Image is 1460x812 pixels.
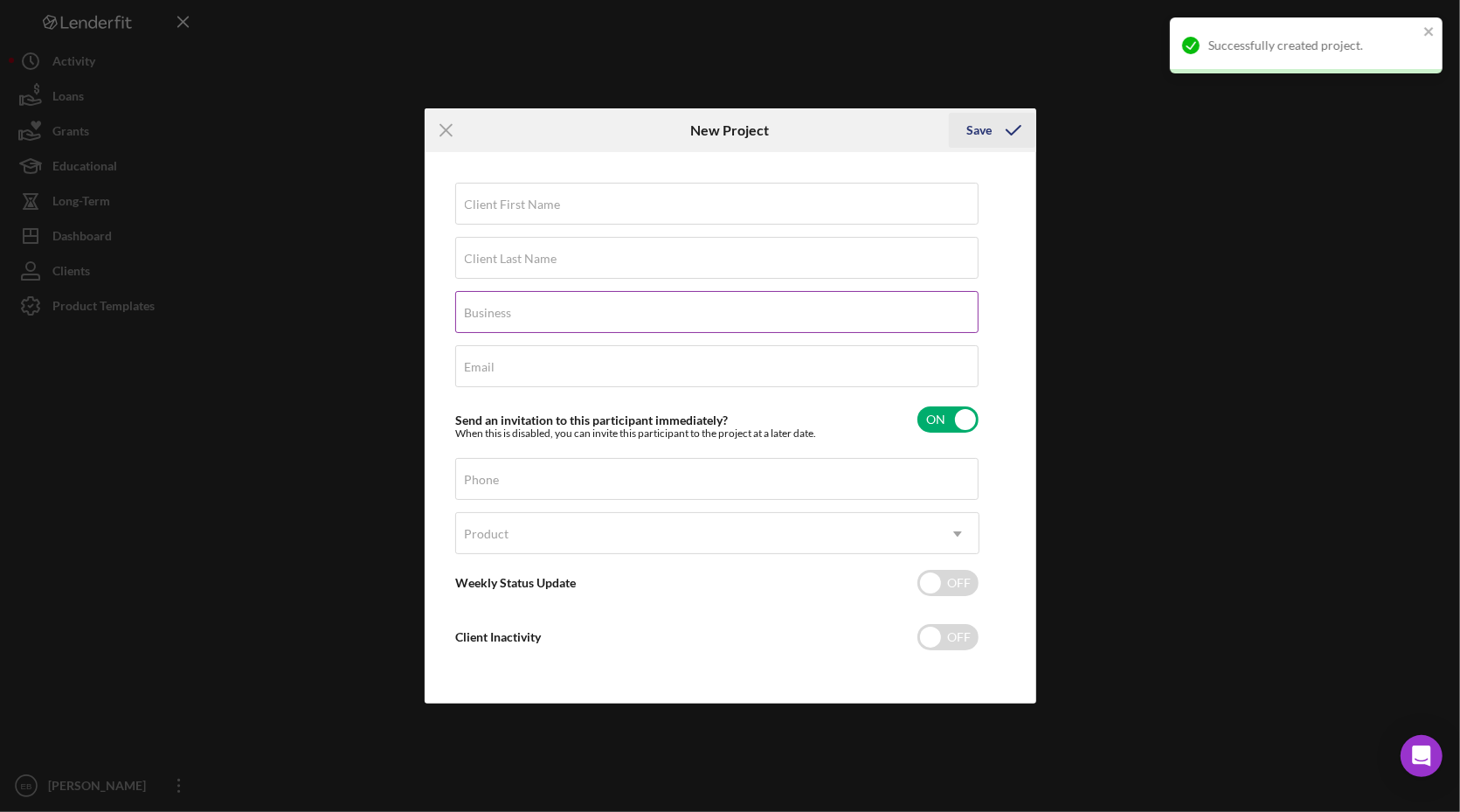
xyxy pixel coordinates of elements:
h6: New Project [690,122,769,138]
div: Product [465,527,509,541]
button: close [1423,24,1436,41]
div: When this is disabled, you can invite this participant to the project at a later date. [456,427,817,440]
label: Phone [465,473,500,487]
div: Open Intercom Messenger [1401,735,1443,777]
button: Save [949,113,1035,148]
label: Client Last Name [465,252,557,266]
label: Send an invitation to this participant immediately? [456,413,729,427]
label: Client First Name [465,198,561,212]
label: Client Inactivity [456,629,542,644]
div: Save [966,113,992,148]
div: Successfully created project. [1208,38,1418,52]
label: Weekly Status Update [456,575,577,590]
label: Business [465,306,512,320]
label: Email [465,360,495,374]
